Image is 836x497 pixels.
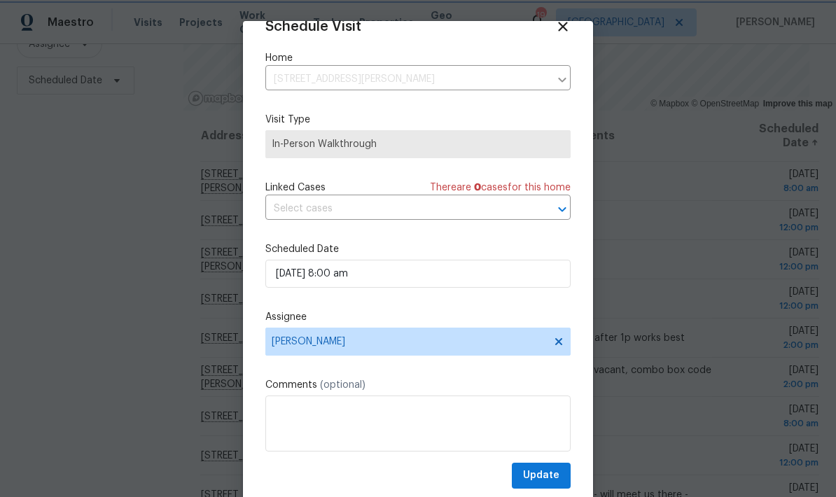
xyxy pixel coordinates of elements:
[320,380,365,390] span: (optional)
[265,242,571,256] label: Scheduled Date
[265,310,571,324] label: Assignee
[265,198,531,220] input: Select cases
[265,113,571,127] label: Visit Type
[265,69,550,90] input: Enter in an address
[272,137,564,151] span: In-Person Walkthrough
[552,199,572,219] button: Open
[430,181,571,195] span: There are case s for this home
[265,378,571,392] label: Comments
[555,19,571,34] span: Close
[474,183,481,192] span: 0
[265,20,361,34] span: Schedule Visit
[512,463,571,489] button: Update
[265,260,571,288] input: M/D/YYYY
[265,51,571,65] label: Home
[265,181,326,195] span: Linked Cases
[523,467,559,484] span: Update
[272,336,546,347] span: [PERSON_NAME]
